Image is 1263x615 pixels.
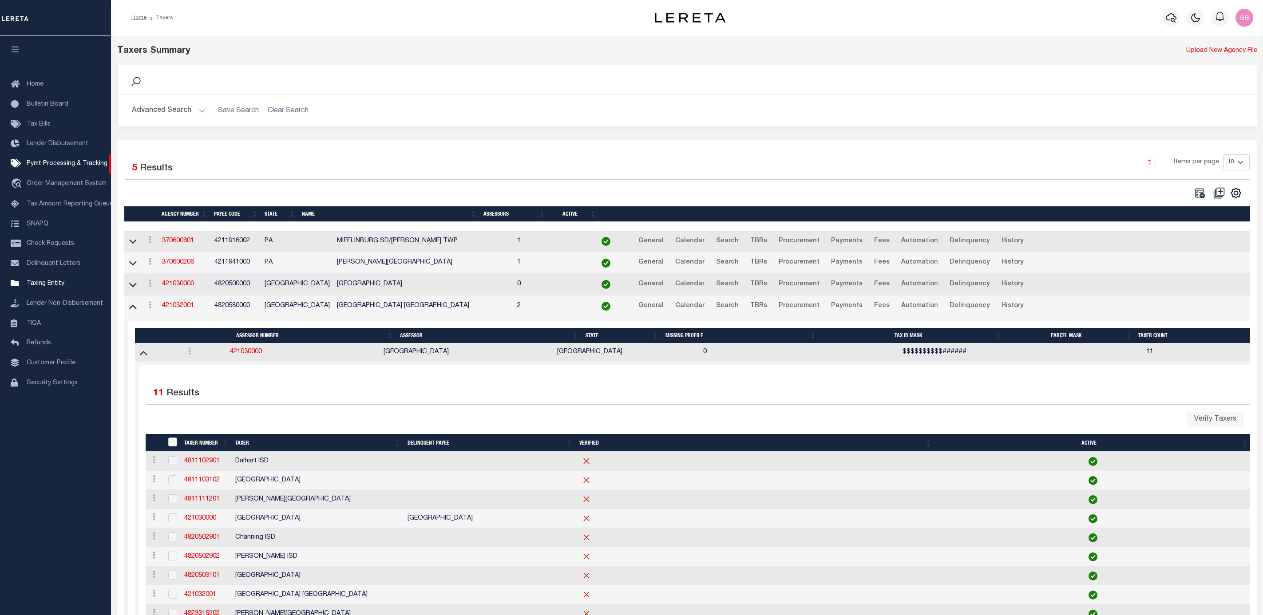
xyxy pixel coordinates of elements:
[554,343,700,362] td: [GEOGRAPHIC_DATA]
[662,328,820,343] th: Missing Profile: activate to sort column ascending
[746,256,771,270] a: TBRs
[232,452,404,471] td: Dalhart ISD
[634,234,668,248] a: General
[211,274,261,296] td: 4820500000
[211,231,261,252] td: 4211916002
[232,490,404,509] td: [PERSON_NAME][GEOGRAPHIC_DATA]
[775,256,824,270] a: Procurement
[1187,412,1244,427] button: Verify Taxers
[746,299,771,313] a: TBRs
[897,277,942,292] a: Automation
[602,302,610,311] img: check-icon-green.svg
[1089,572,1097,580] img: check-icon-green.svg
[146,14,173,22] li: Taxers
[634,299,668,313] a: General
[870,299,894,313] a: Fees
[712,299,743,313] a: Search
[1145,158,1155,167] a: 1
[671,277,709,292] a: Calendar
[935,434,1251,452] th: Active: activate to sort column ascending
[1235,9,1253,27] img: svg+xml;base64,PHN2ZyB4bWxucz0iaHR0cDovL3d3dy53My5vcmcvMjAwMC9zdmciIHBvaW50ZXItZXZlbnRzPSJub25lIi...
[1135,328,1262,343] th: Taxer Count: activate to sort column ascending
[599,206,1251,222] th: &nbsp;
[671,234,709,248] a: Calendar
[404,434,576,452] th: Delinquent Payee: activate to sort column ascending
[27,141,88,147] span: Lender Disbursement
[1089,552,1097,561] img: check-icon-green.svg
[998,299,1028,313] a: History
[166,386,199,401] label: Results
[827,277,867,292] a: Payments
[514,231,581,252] td: 1
[634,256,668,270] a: General
[11,178,25,190] i: travel_explore
[27,320,41,326] span: TIQA
[602,259,610,268] img: check-icon-green.svg
[27,300,103,307] span: Lender Non-Disbursement
[210,206,261,222] th: Payee Code: activate to sort column ascending
[184,496,220,502] a: 4811111201
[232,566,404,585] td: [GEOGRAPHIC_DATA]
[404,509,576,528] td: [GEOGRAPHIC_DATA]
[870,277,894,292] a: Fees
[27,101,68,107] span: Bulletin Board
[27,201,113,207] span: Tax Amount Reporting Queue
[132,102,206,119] button: Advanced Search
[1089,457,1097,466] img: check-icon-green.svg
[27,260,81,267] span: Delinquent Letters
[333,252,514,274] td: [PERSON_NAME][GEOGRAPHIC_DATA]
[27,380,78,386] span: Security Settings
[712,277,743,292] a: Search
[998,277,1028,292] a: History
[998,256,1028,270] a: History
[333,274,514,296] td: [GEOGRAPHIC_DATA]
[27,240,74,247] span: Check Requests
[184,515,216,521] a: 421030000
[946,277,994,292] a: Delinquency
[827,234,867,248] a: Payments
[232,509,404,528] td: [GEOGRAPHIC_DATA]
[671,299,709,313] a: Calendar
[184,553,220,560] a: 4820502902
[140,162,173,176] label: Results
[700,343,847,362] td: 0
[480,206,548,222] th: Assessors: activate to sort column ascending
[671,256,709,270] a: Calendar
[897,234,942,248] a: Automation
[162,259,194,265] a: 370600206
[897,256,942,270] a: Automation
[1143,343,1262,362] td: 11
[582,328,662,343] th: State: activate to sort column ascending
[181,434,232,452] th: Taxer Number: activate to sort column ascending
[827,256,867,270] a: Payments
[820,328,1005,343] th: Tax ID Mask: activate to sort column ascending
[897,299,942,313] a: Automation
[396,328,582,343] th: Assessor: activate to sort column ascending
[946,256,994,270] a: Delinquency
[27,221,48,227] span: SNAPQ
[232,547,404,566] td: [PERSON_NAME] ISD
[184,591,216,598] a: 421032001
[775,299,824,313] a: Procurement
[514,274,581,296] td: 0
[233,328,396,343] th: Assessor Number: activate to sort column ascending
[184,534,220,540] a: 4820502901
[602,237,610,246] img: check-icon-green.svg
[903,349,966,355] span: $$$$$$$$$$######
[333,296,514,317] td: [GEOGRAPHIC_DATA] [GEOGRAPHIC_DATA]
[232,585,404,604] td: [GEOGRAPHIC_DATA] [GEOGRAPHIC_DATA]
[1005,328,1135,343] th: Parcel Mask: activate to sort column ascending
[712,256,743,270] a: Search
[27,360,75,366] span: Customer Profile
[655,13,726,23] img: logo-dark.svg
[548,206,599,222] th: Active: activate to sort column ascending
[27,161,107,167] span: Pymt Processing & Tracking
[261,252,333,274] td: PA
[153,389,164,398] span: 11
[162,238,194,244] a: 370600601
[232,528,404,547] td: Channing ISD
[261,206,298,222] th: State: activate to sort column ascending
[870,234,894,248] a: Fees
[184,477,220,483] a: 4811103102
[1186,46,1257,56] a: Upload New Agency File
